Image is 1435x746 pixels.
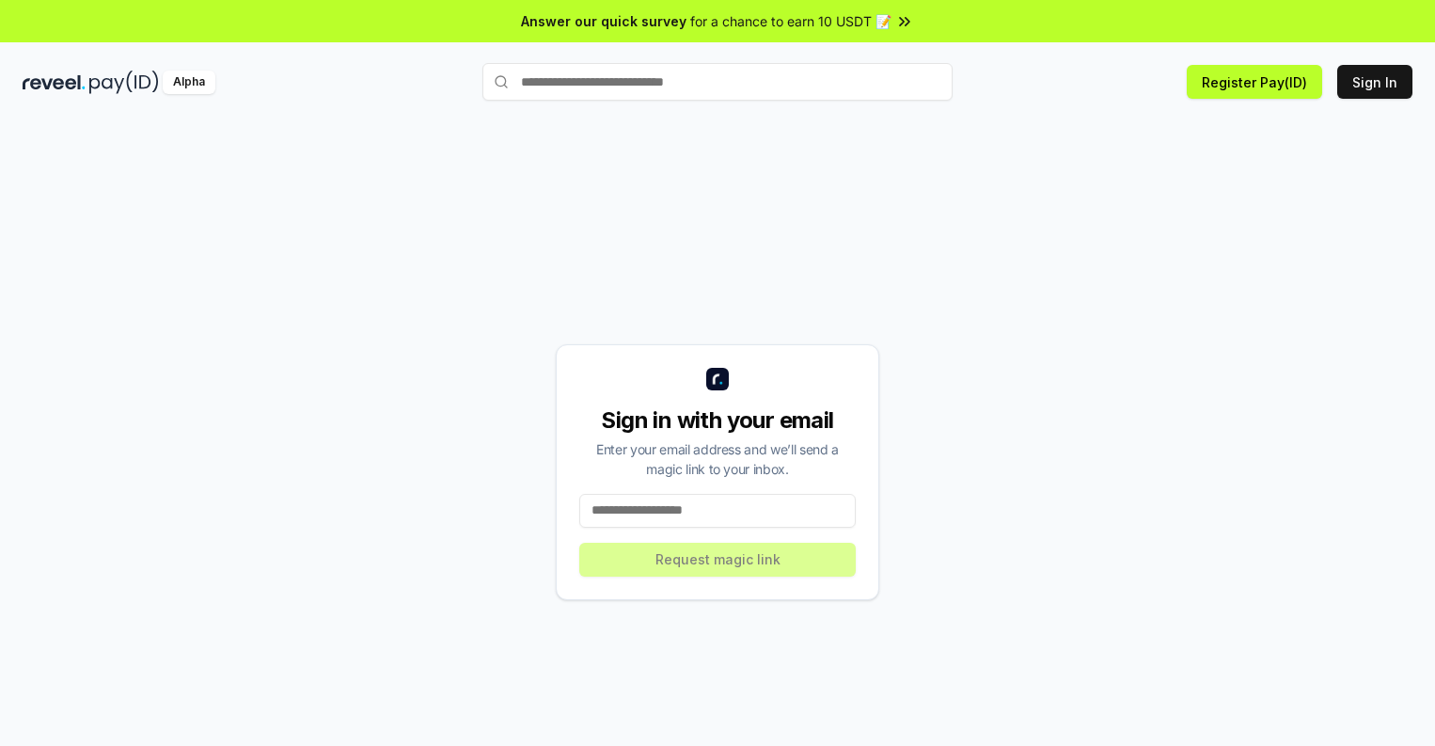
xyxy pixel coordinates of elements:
button: Sign In [1337,65,1412,99]
span: Answer our quick survey [521,11,686,31]
span: for a chance to earn 10 USDT 📝 [690,11,891,31]
div: Alpha [163,71,215,94]
img: pay_id [89,71,159,94]
button: Register Pay(ID) [1187,65,1322,99]
div: Sign in with your email [579,405,856,436]
img: logo_small [706,368,729,390]
img: reveel_dark [23,71,86,94]
div: Enter your email address and we’ll send a magic link to your inbox. [579,439,856,479]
